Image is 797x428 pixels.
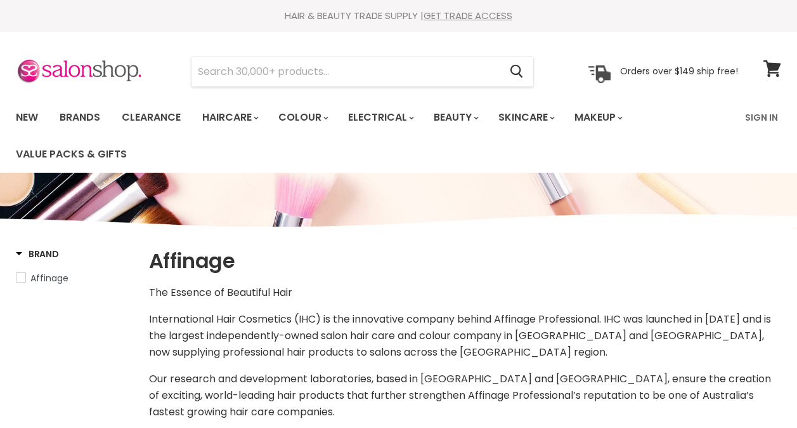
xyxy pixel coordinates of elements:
a: Haircare [193,104,266,131]
p: Affinage Professional’s reputation to be one of Australia’s fastest growing hair care companies. [149,371,781,420]
span: Affinage [30,272,68,284]
span: Our research and development laboratories, based in [GEOGRAPHIC_DATA] and [GEOGRAPHIC_DATA], ensu... [149,371,771,403]
a: Makeup [565,104,630,131]
h1: Affinage [149,248,781,274]
p: Orders over $149 ship free! [620,65,738,77]
a: Beauty [424,104,486,131]
a: Affinage [16,271,133,285]
a: Colour [269,104,336,131]
a: GET TRADE ACCESS [424,9,512,22]
form: Product [191,57,534,87]
a: Sign In [737,104,786,131]
a: Brands [50,104,110,131]
input: Search [191,57,500,86]
span: International Hair Cosmetics (IHC) is the innovative company behind Affinage Professional. IHC wa... [149,312,771,359]
a: Skincare [489,104,562,131]
button: Search [500,57,533,86]
ul: Main menu [6,99,737,173]
h3: Brand [16,248,59,260]
a: Clearance [112,104,190,131]
p: The Essence of Beautiful Hair [149,284,781,301]
a: Value Packs & Gifts [6,141,136,168]
a: New [6,104,48,131]
a: Electrical [339,104,422,131]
